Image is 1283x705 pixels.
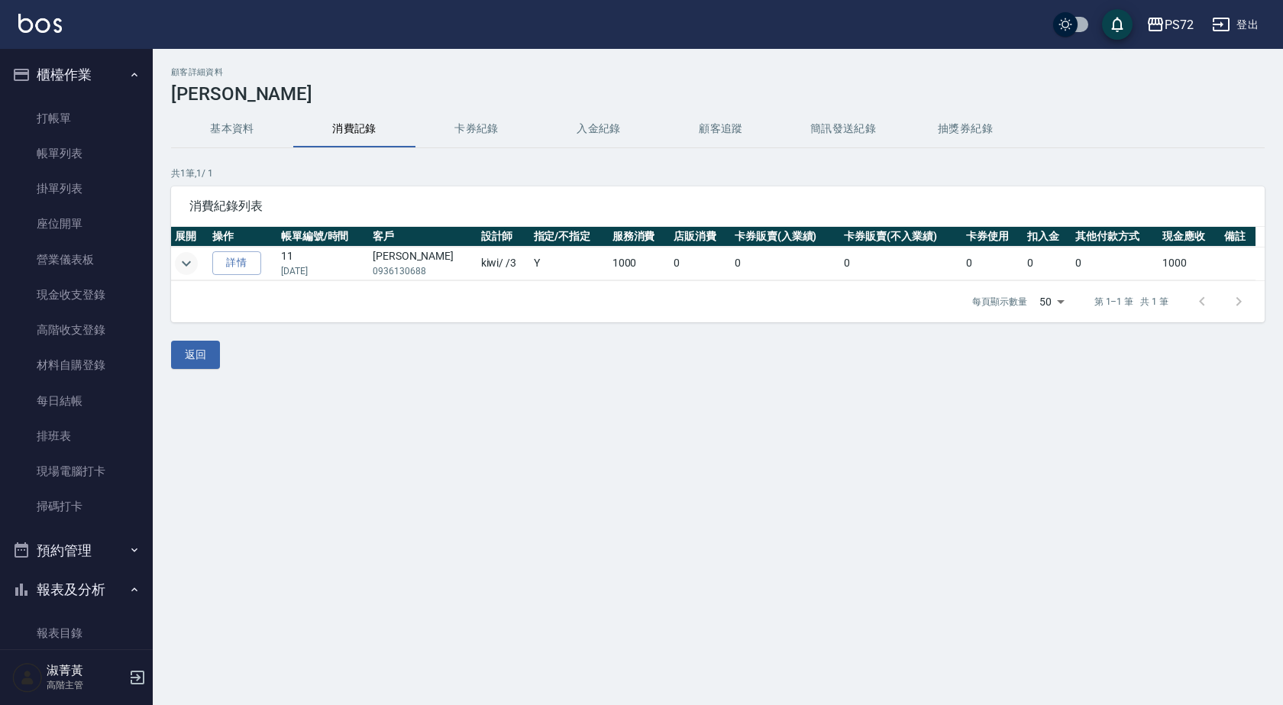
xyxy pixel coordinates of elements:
p: 高階主管 [47,678,124,692]
button: 卡券紀錄 [415,111,538,147]
th: 備註 [1220,227,1256,247]
p: 0936130688 [373,264,473,278]
td: [PERSON_NAME] [369,247,477,280]
button: 入金紀錄 [538,111,660,147]
button: PS72 [1140,9,1200,40]
td: 0 [1071,247,1159,280]
th: 帳單編號/時間 [277,227,369,247]
td: 0 [840,247,962,280]
th: 客戶 [369,227,477,247]
p: 每頁顯示數量 [972,295,1027,309]
button: 報表及分析 [6,570,147,610]
a: 座位開單 [6,206,147,241]
th: 卡券販賣(不入業績) [840,227,962,247]
p: 第 1–1 筆 共 1 筆 [1094,295,1168,309]
img: Logo [18,14,62,33]
button: 櫃檯作業 [6,55,147,95]
td: 0 [962,247,1023,280]
button: 預約管理 [6,531,147,571]
a: 現金收支登錄 [6,277,147,312]
a: 掛單列表 [6,171,147,206]
button: 簡訊發送紀錄 [782,111,904,147]
th: 扣入金 [1023,227,1071,247]
h5: 淑菁黃 [47,663,124,678]
a: 排班表 [6,419,147,454]
th: 設計師 [477,227,530,247]
button: 返回 [171,341,220,369]
td: 0 [731,247,840,280]
button: 基本資料 [171,111,293,147]
a: 高階收支登錄 [6,312,147,348]
button: 登出 [1206,11,1265,39]
a: 帳單列表 [6,136,147,171]
a: 營業儀表板 [6,242,147,277]
td: 11 [277,247,369,280]
th: 店販消費 [670,227,731,247]
th: 操作 [208,227,277,247]
p: [DATE] [281,264,365,278]
a: 詳情 [212,251,261,275]
th: 指定/不指定 [530,227,609,247]
td: kiwi / /3 [477,247,530,280]
td: 0 [1023,247,1071,280]
td: 1000 [1159,247,1220,280]
td: 0 [670,247,731,280]
img: Person [12,662,43,693]
th: 服務消費 [609,227,670,247]
td: Y [530,247,609,280]
a: 每日結帳 [6,383,147,419]
div: 50 [1033,281,1070,322]
button: 消費記錄 [293,111,415,147]
th: 其他付款方式 [1071,227,1159,247]
p: 共 1 筆, 1 / 1 [171,167,1265,180]
th: 卡券販賣(入業績) [731,227,840,247]
button: expand row [175,252,198,275]
td: 1000 [609,247,670,280]
a: 打帳單 [6,101,147,136]
th: 現金應收 [1159,227,1220,247]
a: 掃碼打卡 [6,489,147,524]
h3: [PERSON_NAME] [171,83,1265,105]
button: 顧客追蹤 [660,111,782,147]
span: 消費紀錄列表 [189,199,1246,214]
a: 報表目錄 [6,616,147,651]
button: 抽獎券紀錄 [904,111,1026,147]
div: PS72 [1165,15,1194,34]
h2: 顧客詳細資料 [171,67,1265,77]
a: 材料自購登錄 [6,348,147,383]
button: save [1102,9,1133,40]
a: 現場電腦打卡 [6,454,147,489]
th: 展開 [171,227,208,247]
th: 卡券使用 [962,227,1023,247]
